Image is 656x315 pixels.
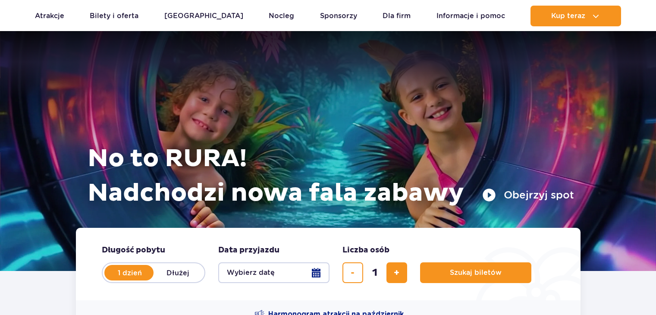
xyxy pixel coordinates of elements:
button: dodaj bilet [386,262,407,283]
label: 1 dzień [105,264,154,282]
form: Planowanie wizyty w Park of Poland [76,228,581,300]
span: Data przyjazdu [218,245,279,255]
span: Liczba osób [342,245,389,255]
a: Dla firm [383,6,411,26]
button: Kup teraz [530,6,621,26]
a: Informacje i pomoc [436,6,505,26]
button: Obejrzyj spot [482,188,574,202]
span: Długość pobytu [102,245,165,255]
a: Atrakcje [35,6,64,26]
a: Bilety i oferta [90,6,138,26]
span: Szukaj biletów [450,269,502,277]
label: Dłużej [154,264,203,282]
a: [GEOGRAPHIC_DATA] [164,6,243,26]
button: usuń bilet [342,262,363,283]
input: liczba biletów [364,262,385,283]
h1: No to RURA! Nadchodzi nowa fala zabawy [88,142,574,211]
a: Sponsorzy [320,6,357,26]
button: Szukaj biletów [420,262,531,283]
span: Kup teraz [551,12,585,20]
button: Wybierz datę [218,262,330,283]
a: Nocleg [269,6,294,26]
